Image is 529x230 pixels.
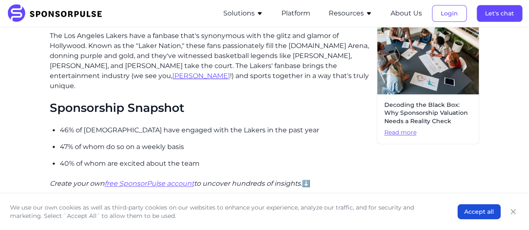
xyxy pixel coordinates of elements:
[457,204,501,219] button: Accept all
[432,5,467,22] button: Login
[194,179,302,187] i: to uncover hundreds of insights.
[391,8,422,18] button: About Us
[60,125,371,135] p: 46% of [DEMOGRAPHIC_DATA] have engaged with the Lakers in the past year
[477,10,522,17] a: Let's chat
[384,101,472,126] span: Decoding the Black Box: Why Sponsorship Valuation Needs a Reality Check
[487,190,529,230] iframe: Chat Widget
[50,179,371,189] p: ⬇️
[391,10,422,17] a: About Us
[105,179,194,187] a: free SponsorPulse account
[377,14,479,144] a: Decoding the Black Box: Why Sponsorship Valuation Needs a Reality CheckRead more
[432,10,467,17] a: Login
[50,179,105,187] i: Create your own
[477,5,522,22] button: Let's chat
[7,4,108,23] img: SponsorPulse
[10,203,441,220] p: We use our own cookies as well as third-party cookies on our websites to enhance your experience,...
[384,129,472,137] span: Read more
[172,72,230,80] a: [PERSON_NAME]
[377,14,479,94] img: Getty images courtesy of Unsplash
[50,31,371,91] p: The Los Angeles Lakers have a fanbase that's synonymous with the glitz and glamor of Hollywood. K...
[50,101,371,115] h2: Sponsorship Snapshot
[60,142,371,152] p: 47% of whom do so on a weekly basis
[60,159,371,169] p: 40% of whom are excited about the team
[281,10,310,17] a: Platform
[223,8,263,18] button: Solutions
[281,8,310,18] button: Platform
[329,8,372,18] button: Resources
